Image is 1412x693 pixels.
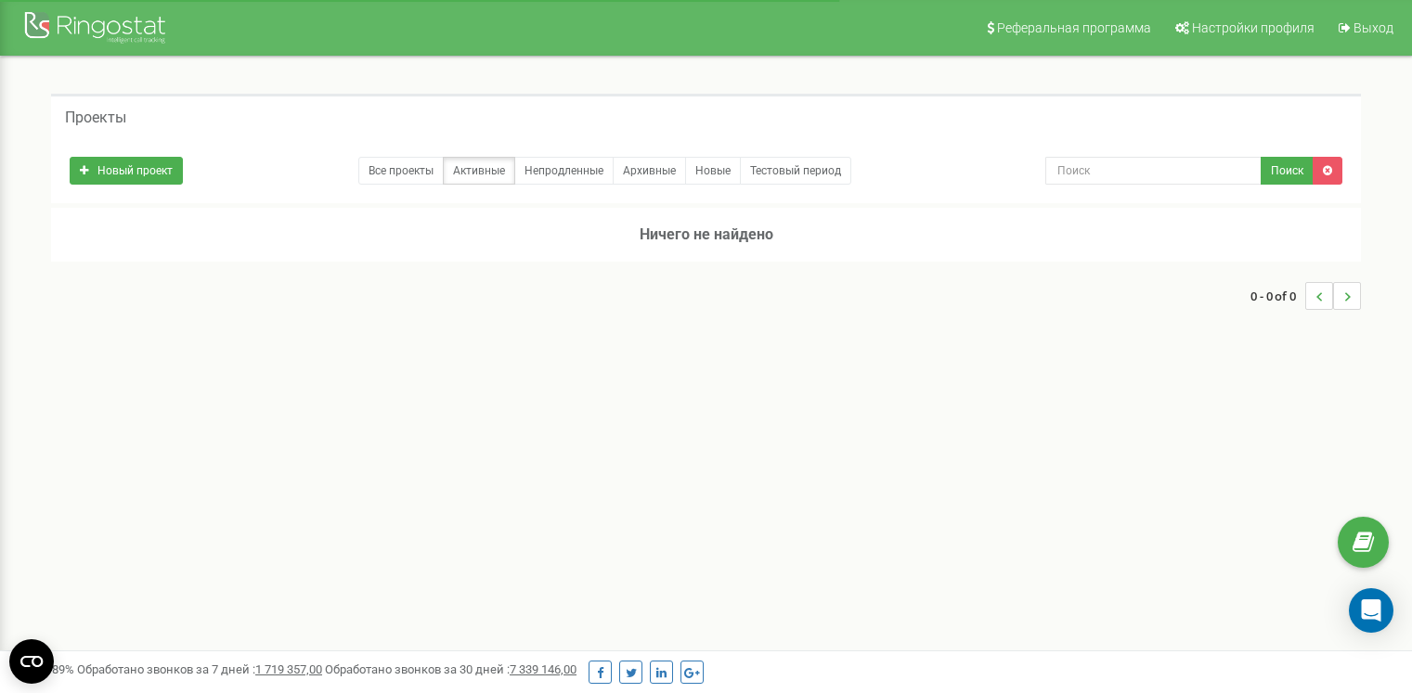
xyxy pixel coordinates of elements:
[514,157,614,185] a: Непродленные
[1261,157,1314,185] button: Поиск
[325,662,576,676] span: Обработано звонков за 30 дней :
[1250,282,1305,310] span: 0 - 0 of 0
[65,109,126,126] h5: Проекты
[1045,157,1262,185] input: Поиск
[1354,20,1393,35] span: Выход
[1250,263,1361,328] nav: ...
[1349,588,1393,633] div: Open Intercom Messenger
[255,662,322,676] u: 1 719 357,00
[77,662,322,676] span: Обработано звонков за 7 дней :
[358,157,444,185] a: Все проекты
[9,639,54,684] button: Open CMP widget
[510,662,576,676] u: 7 339 146,00
[613,157,686,185] a: Архивные
[997,20,1151,35] span: Реферальная программа
[1192,20,1315,35] span: Настройки профиля
[51,208,1361,262] h3: Ничего не найдено
[70,157,183,185] a: Новый проект
[443,157,515,185] a: Активные
[685,157,741,185] a: Новые
[740,157,851,185] a: Тестовый период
